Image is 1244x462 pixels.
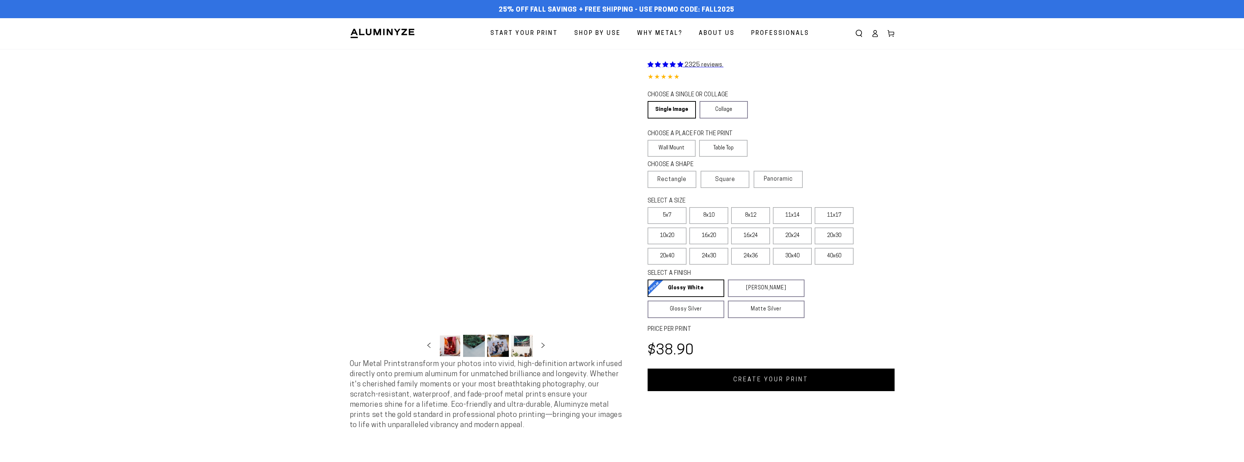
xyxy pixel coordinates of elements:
button: Load image 4 in gallery view [511,335,533,357]
label: 24x36 [731,248,770,265]
span: Panoramic [764,176,793,182]
div: 4.85 out of 5.0 stars [648,72,895,83]
summary: Search our site [851,25,867,41]
label: Wall Mount [648,140,696,157]
a: CREATE YOUR PRINT [648,369,895,391]
legend: SELECT A SIZE [648,197,793,205]
a: Professionals [746,24,815,43]
label: 16x20 [689,228,728,244]
a: Matte Silver [728,301,805,318]
a: Collage [700,101,748,118]
span: Professionals [751,28,809,39]
label: PRICE PER PRINT [648,325,895,334]
a: Single Image [648,101,696,118]
a: About Us [693,24,740,43]
label: 24x30 [689,248,728,265]
span: Why Metal? [637,28,682,39]
label: 40x60 [815,248,854,265]
label: 8x10 [689,207,728,224]
button: Load image 3 in gallery view [487,335,509,357]
span: 25% off FALL Savings + Free Shipping - Use Promo Code: FALL2025 [499,6,734,14]
img: Aluminyze [350,28,415,39]
button: Slide right [535,338,551,354]
a: 2325 reviews. [648,62,724,68]
label: 10x20 [648,228,686,244]
label: 11x17 [815,207,854,224]
label: 20x24 [773,228,812,244]
label: 20x40 [648,248,686,265]
span: Start Your Print [490,28,558,39]
legend: CHOOSE A SINGLE OR COLLAGE [648,91,741,99]
button: Load image 2 in gallery view [463,335,485,357]
span: Square [715,175,735,184]
a: Glossy Silver [648,301,724,318]
label: 11x14 [773,207,812,224]
label: 5x7 [648,207,686,224]
span: About Us [699,28,735,39]
span: 2325 reviews. [685,62,724,68]
a: Why Metal? [632,24,688,43]
legend: CHOOSE A PLACE FOR THE PRINT [648,130,741,138]
bdi: $38.90 [648,344,694,358]
legend: CHOOSE A SHAPE [648,161,742,169]
media-gallery: Gallery Viewer [350,49,622,359]
span: Shop By Use [574,28,621,39]
a: [PERSON_NAME] [728,280,805,297]
label: 30x40 [773,248,812,265]
label: 20x30 [815,228,854,244]
label: Table Top [699,140,747,157]
a: Glossy White [648,280,724,297]
label: 8x12 [731,207,770,224]
button: Slide left [421,338,437,354]
span: Rectangle [657,175,686,184]
span: Our Metal Prints transform your photos into vivid, high-definition artwork infused directly onto ... [350,361,622,429]
a: Start Your Print [485,24,563,43]
legend: SELECT A FINISH [648,269,787,278]
button: Load image 1 in gallery view [439,335,461,357]
a: Shop By Use [569,24,626,43]
label: 16x24 [731,228,770,244]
